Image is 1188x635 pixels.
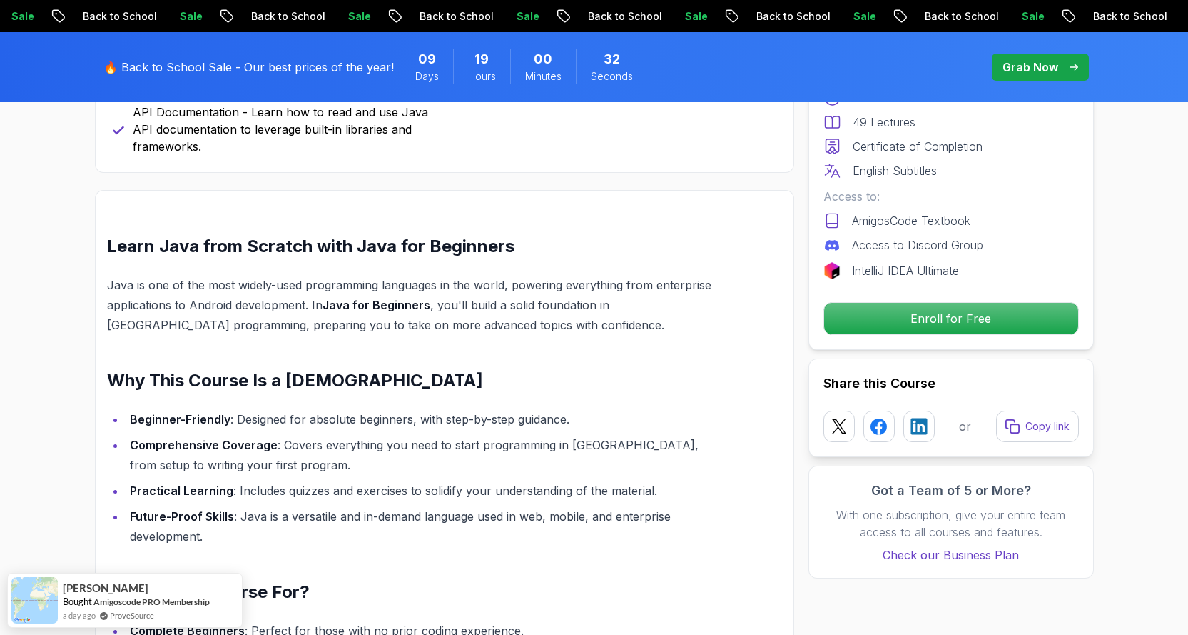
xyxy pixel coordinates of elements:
strong: Beginner-Friendly [130,412,230,426]
span: Seconds [591,69,633,84]
li: : Designed for absolute beginners, with step-by-step guidance. [126,409,714,429]
p: API Documentation - Learn how to read and use Java API documentation to leverage built-in librari... [133,104,436,155]
p: Copy link [1025,419,1070,434]
button: Copy link [996,411,1079,442]
p: Sale [1010,9,1055,24]
strong: Future-Proof Skills [130,509,234,524]
p: Sale [841,9,887,24]
p: Sale [168,9,213,24]
p: Enroll for Free [824,303,1078,334]
a: Check our Business Plan [823,546,1079,564]
span: Hours [468,69,496,84]
p: Back to School [576,9,673,24]
p: English Subtitles [853,162,937,179]
p: 🔥 Back to School Sale - Our best prices of the year! [103,59,394,76]
span: a day ago [63,609,96,621]
span: 9 Days [418,49,436,69]
a: Amigoscode PRO Membership [93,596,210,607]
p: Back to School [407,9,504,24]
p: AmigosCode Textbook [852,212,970,229]
p: IntelliJ IDEA Ultimate [852,262,959,279]
span: 32 Seconds [604,49,620,69]
h2: Share this Course [823,374,1079,394]
strong: Comprehensive Coverage [130,438,278,452]
li: : Java is a versatile and in-demand language used in web, mobile, and enterprise development. [126,506,714,546]
p: Certificate of Completion [853,138,983,155]
p: Sale [504,9,550,24]
p: Back to School [744,9,841,24]
p: Grab Now [1002,59,1058,76]
a: ProveSource [110,609,154,621]
img: provesource social proof notification image [11,577,58,624]
h2: Who Is This Course For? [107,581,714,604]
p: Access to Discord Group [852,236,983,254]
p: Back to School [71,9,168,24]
strong: Practical Learning [130,484,233,498]
p: With one subscription, give your entire team access to all courses and features. [823,506,1079,541]
p: Java is one of the most widely-used programming languages in the world, powering everything from ... [107,275,714,335]
img: jetbrains logo [823,262,841,279]
span: Minutes [525,69,562,84]
span: Days [415,69,439,84]
span: 19 Hours [474,49,489,69]
p: Back to School [913,9,1010,24]
p: Sale [673,9,719,24]
button: Enroll for Free [823,302,1079,335]
span: [PERSON_NAME] [63,582,148,594]
p: Sale [336,9,382,24]
p: 49 Lectures [853,114,915,131]
h3: Got a Team of 5 or More? [823,481,1079,501]
p: Access to: [823,188,1079,205]
p: or [959,418,971,435]
h2: Learn Java from Scratch with Java for Beginners [107,235,714,258]
strong: Java for Beginners [323,298,430,312]
h2: Why This Course Is a [DEMOGRAPHIC_DATA] [107,369,714,392]
span: 0 Minutes [534,49,552,69]
p: Back to School [239,9,336,24]
li: : Includes quizzes and exercises to solidify your understanding of the material. [126,481,714,501]
p: Back to School [1081,9,1178,24]
li: : Covers everything you need to start programming in [GEOGRAPHIC_DATA], from setup to writing you... [126,435,714,475]
span: Bought [63,596,92,607]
